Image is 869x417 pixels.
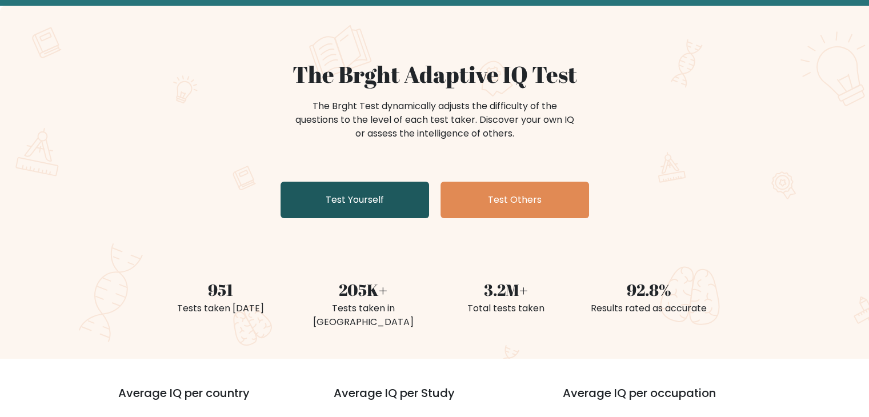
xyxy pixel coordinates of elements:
[299,278,428,302] div: 205K+
[292,99,578,141] div: The Brght Test dynamically adjusts the difficulty of the questions to the level of each test take...
[584,278,714,302] div: 92.8%
[118,386,293,414] h3: Average IQ per country
[156,61,714,88] h1: The Brght Adaptive IQ Test
[584,302,714,315] div: Results rated as accurate
[563,386,764,414] h3: Average IQ per occupation
[156,278,285,302] div: 951
[442,302,571,315] div: Total tests taken
[156,302,285,315] div: Tests taken [DATE]
[442,278,571,302] div: 3.2M+
[440,182,589,218] a: Test Others
[334,386,535,414] h3: Average IQ per Study
[299,302,428,329] div: Tests taken in [GEOGRAPHIC_DATA]
[281,182,429,218] a: Test Yourself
